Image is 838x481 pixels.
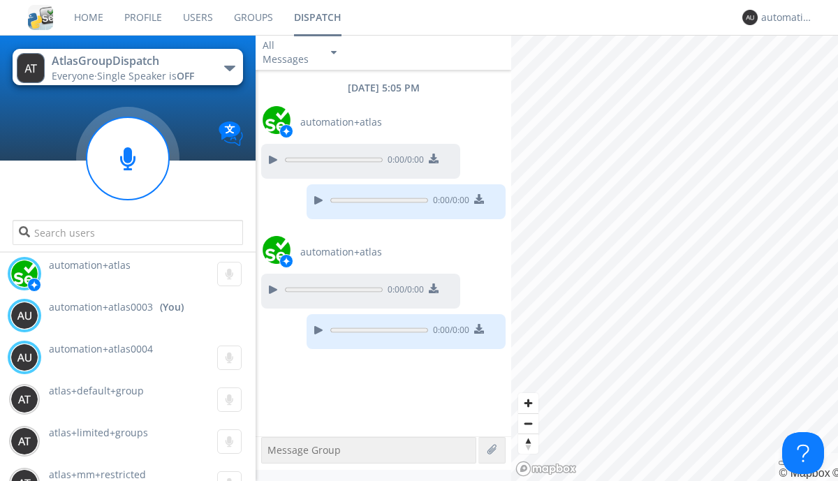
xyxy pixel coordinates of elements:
div: automation+atlas0003 [761,10,814,24]
img: cddb5a64eb264b2086981ab96f4c1ba7 [28,5,53,30]
span: atlas+default+group [49,384,144,397]
img: download media button [474,324,484,334]
img: d2d01cd9b4174d08988066c6d424eccd [263,106,291,134]
button: Zoom in [518,393,538,413]
span: automation+atlas0004 [49,342,153,355]
span: atlas+limited+groups [49,426,148,439]
img: 373638.png [10,302,38,330]
button: Reset bearing to north [518,434,538,454]
div: AtlasGroupDispatch [52,53,209,69]
div: [DATE] 5:05 PM [256,81,511,95]
input: Search users [13,220,242,245]
iframe: Toggle Customer Support [782,432,824,474]
span: 0:00 / 0:00 [383,154,424,169]
span: automation+atlas [49,258,131,272]
button: Toggle attribution [779,461,790,465]
img: caret-down-sm.svg [331,51,337,54]
span: 0:00 / 0:00 [383,283,424,299]
img: Translation enabled [219,121,243,146]
img: 373638.png [10,427,38,455]
img: 373638.png [10,385,38,413]
button: AtlasGroupDispatchEveryone·Single Speaker isOFF [13,49,242,85]
span: automation+atlas0003 [49,300,153,314]
a: Mapbox [779,467,830,479]
span: Single Speaker is [97,69,194,82]
div: (You) [160,300,184,314]
img: download media button [429,154,439,163]
img: 373638.png [742,10,758,25]
span: 0:00 / 0:00 [428,324,469,339]
img: download media button [474,194,484,204]
span: atlas+mm+restricted [49,468,146,481]
img: 373638.png [17,53,45,83]
img: d2d01cd9b4174d08988066c6d424eccd [10,260,38,288]
img: d2d01cd9b4174d08988066c6d424eccd [263,236,291,264]
span: automation+atlas [300,115,382,129]
img: 373638.png [10,343,38,371]
div: All Messages [263,38,318,66]
span: Reset bearing to north [518,434,538,454]
a: Mapbox logo [515,461,577,477]
div: Everyone · [52,69,209,83]
span: automation+atlas [300,245,382,259]
span: OFF [177,69,194,82]
button: Zoom out [518,413,538,434]
img: download media button [429,283,439,293]
span: 0:00 / 0:00 [428,194,469,209]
